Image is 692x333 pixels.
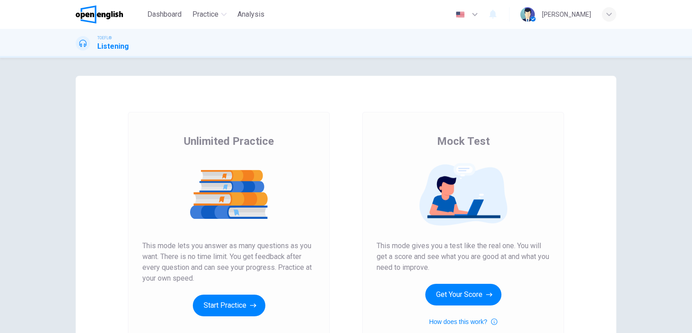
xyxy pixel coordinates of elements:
span: Practice [192,9,219,20]
h1: Listening [97,41,129,52]
div: [PERSON_NAME] [542,9,591,20]
button: Start Practice [193,295,265,316]
img: Profile picture [520,7,535,22]
span: TOEFL® [97,35,112,41]
button: Analysis [234,6,268,23]
button: Get Your Score [425,284,501,305]
img: OpenEnglish logo [76,5,123,23]
img: en [455,11,466,18]
span: Analysis [237,9,264,20]
button: Practice [189,6,230,23]
a: OpenEnglish logo [76,5,144,23]
button: How does this work? [429,316,497,327]
span: Unlimited Practice [184,134,274,148]
span: This mode lets you answer as many questions as you want. There is no time limit. You get feedback... [142,240,315,284]
span: Dashboard [147,9,182,20]
span: This mode gives you a test like the real one. You will get a score and see what you are good at a... [377,240,550,273]
span: Mock Test [437,134,490,148]
button: Dashboard [144,6,185,23]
